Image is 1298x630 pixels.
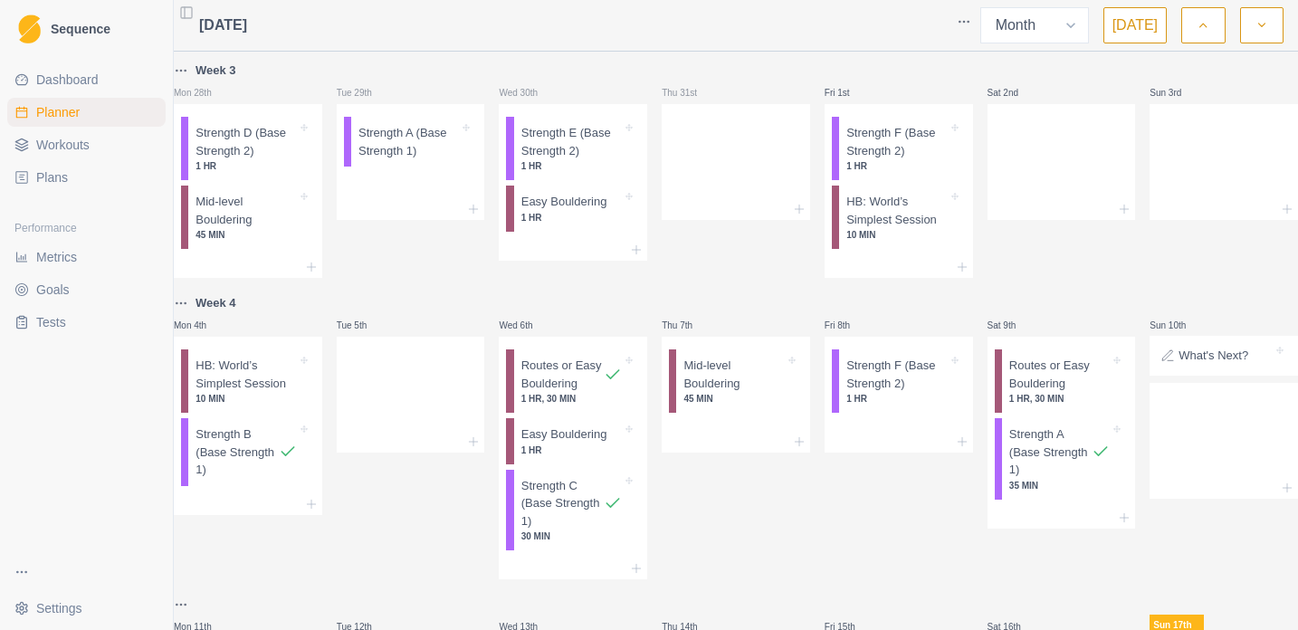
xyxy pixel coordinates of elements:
p: 1 HR [521,444,622,457]
p: 30 MIN [521,530,622,543]
p: Week 4 [196,294,236,312]
a: Goals [7,275,166,304]
p: What's Next? [1179,347,1248,365]
div: Strength D (Base Strength 2)1 HR [181,117,315,180]
p: Sun 3rd [1150,86,1204,100]
div: Strength F (Base Strength 2)1 HR [832,349,966,413]
p: Strength F (Base Strength 2) [846,357,947,392]
p: Fri 8th [825,319,879,332]
span: Planner [36,103,80,121]
p: 35 MIN [1009,479,1110,492]
p: 1 HR [846,392,947,406]
div: HB: World’s Simplest Session10 MIN [832,186,966,249]
p: 1 HR, 30 MIN [521,392,622,406]
p: Fri 1st [825,86,879,100]
a: LogoSequence [7,7,166,51]
a: Plans [7,163,166,192]
p: Sat 9th [988,319,1042,332]
p: 1 HR [196,159,296,173]
p: Sun 10th [1150,319,1204,332]
a: Dashboard [7,65,166,94]
p: HB: World’s Simplest Session [846,193,947,228]
button: [DATE] [1103,7,1167,43]
p: Strength D (Base Strength 2) [196,124,296,159]
div: Mid-level Bouldering45 MIN [669,349,803,413]
p: Mid-level Bouldering [683,357,784,392]
div: Easy Bouldering1 HR [506,418,640,464]
p: Strength F (Base Strength 2) [846,124,947,159]
p: 10 MIN [196,392,296,406]
p: Strength C (Base Strength 1) [521,477,604,530]
div: Strength A (Base Strength 1) [344,117,478,167]
p: Week 3 [196,62,236,80]
p: Strength B (Base Strength 1) [196,425,278,479]
div: Strength B (Base Strength 1) [181,418,315,486]
span: Sequence [51,23,110,35]
p: 45 MIN [196,228,296,242]
p: 1 HR [846,159,947,173]
span: [DATE] [199,14,247,36]
div: HB: World’s Simplest Session10 MIN [181,349,315,413]
p: Easy Bouldering [521,193,607,211]
a: Workouts [7,130,166,159]
div: Strength A (Base Strength 1)35 MIN [995,418,1129,500]
p: 1 HR [521,211,622,224]
p: Sat 2nd [988,86,1042,100]
span: Workouts [36,136,90,154]
span: Goals [36,281,70,299]
p: HB: World’s Simplest Session [196,357,296,392]
p: 1 HR [521,159,622,173]
a: Tests [7,308,166,337]
p: Mon 4th [174,319,228,332]
p: Mon 28th [174,86,228,100]
p: Routes or Easy Bouldering [1009,357,1110,392]
div: Strength F (Base Strength 2)1 HR [832,117,966,180]
div: Strength C (Base Strength 1)30 MIN [506,470,640,551]
p: Tue 29th [337,86,391,100]
p: 10 MIN [846,228,947,242]
p: Tue 5th [337,319,391,332]
p: Routes or Easy Bouldering [521,357,604,392]
p: 45 MIN [683,392,784,406]
div: Easy Bouldering1 HR [506,186,640,232]
div: Strength E (Base Strength 2)1 HR [506,117,640,180]
p: Strength A (Base Strength 1) [1009,425,1092,479]
div: Mid-level Bouldering45 MIN [181,186,315,249]
div: Performance [7,214,166,243]
a: Planner [7,98,166,127]
span: Metrics [36,248,77,266]
div: Routes or Easy Bouldering1 HR, 30 MIN [995,349,1129,413]
p: Thu 31st [662,86,716,100]
p: 1 HR, 30 MIN [1009,392,1110,406]
p: Wed 6th [499,319,553,332]
p: Strength E (Base Strength 2) [521,124,622,159]
span: Dashboard [36,71,99,89]
button: Settings [7,594,166,623]
p: Strength A (Base Strength 1) [358,124,459,159]
p: Wed 30th [499,86,553,100]
p: Easy Bouldering [521,425,607,444]
div: What's Next? [1150,336,1298,376]
span: Tests [36,313,66,331]
p: Thu 7th [662,319,716,332]
span: Plans [36,168,68,186]
p: Mid-level Bouldering [196,193,296,228]
a: Metrics [7,243,166,272]
img: Logo [18,14,41,44]
div: Routes or Easy Bouldering1 HR, 30 MIN [506,349,640,413]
